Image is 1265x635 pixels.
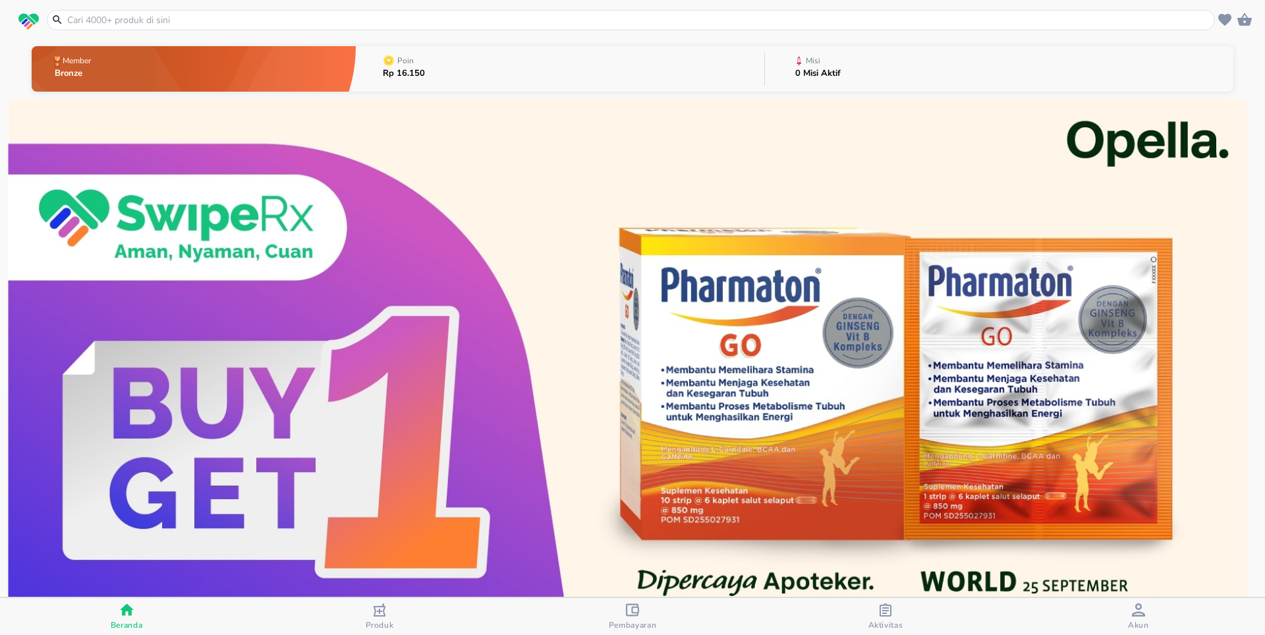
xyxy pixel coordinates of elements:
p: Misi [806,57,820,65]
button: Produk [253,598,506,635]
p: Rp 16.150 [383,69,425,78]
p: Poin [397,57,414,65]
input: Cari 4000+ produk di sini [66,13,1212,27]
span: Produk [366,620,394,630]
img: logo_swiperx_s.bd005f3b.svg [18,13,39,30]
button: MemberBronze [32,43,356,95]
button: Aktivitas [759,598,1012,635]
p: Bronze [55,69,94,78]
button: Akun [1012,598,1265,635]
span: Akun [1128,620,1149,630]
button: Misi0 Misi Aktif [765,43,1233,95]
span: Beranda [111,620,143,630]
span: Pembayaran [609,620,657,630]
p: Member [63,57,91,65]
span: Aktivitas [868,620,903,630]
button: Pembayaran [506,598,759,635]
p: 0 Misi Aktif [795,69,841,78]
button: PoinRp 16.150 [356,43,764,95]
